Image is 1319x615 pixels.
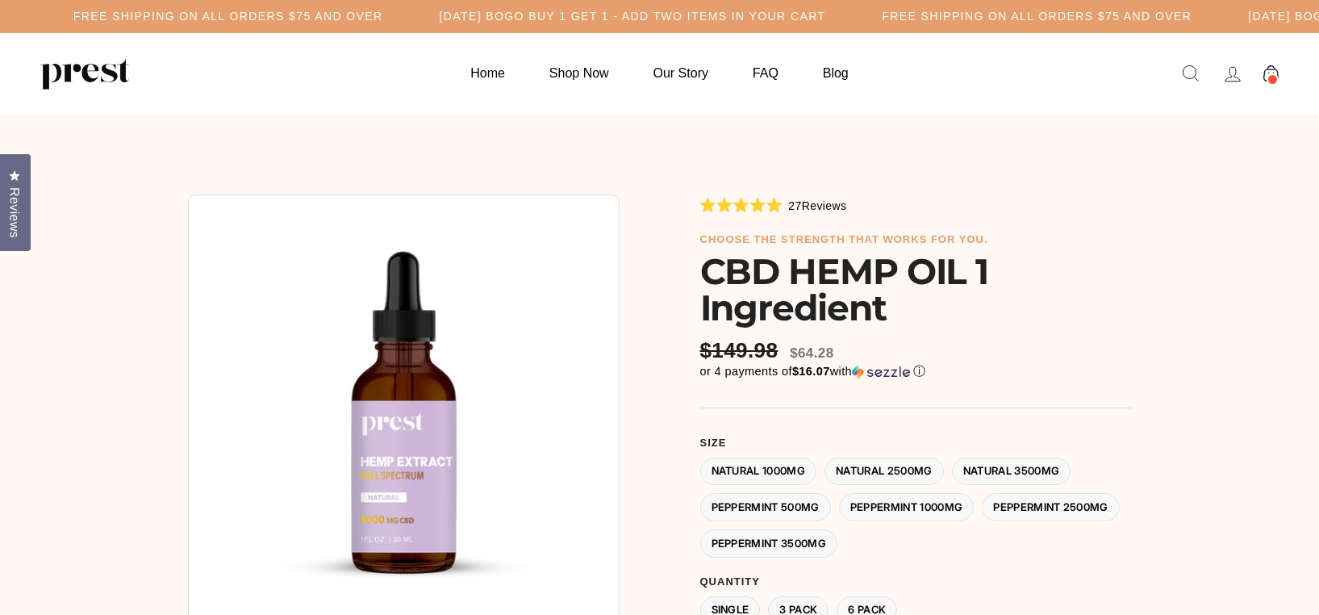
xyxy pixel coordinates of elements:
[450,57,525,89] a: Home
[700,575,1132,588] label: Quantity
[952,458,1071,486] label: Natural 3500MG
[852,365,910,379] img: Sezzle
[700,233,1132,246] h6: choose the strength that works for you.
[700,253,1132,326] h1: CBD HEMP OIL 1 Ingredient
[700,529,838,558] label: Peppermint 3500MG
[700,364,1132,379] div: or 4 payments of$16.07withSezzle Click to learn more about Sezzle
[700,493,831,521] label: Peppermint 500MG
[839,493,975,521] label: Peppermint 1000MG
[790,345,833,361] span: $64.28
[700,364,1132,379] div: or 4 payments of with
[40,57,129,90] img: PREST ORGANICS
[73,10,383,23] h5: Free Shipping on all orders $75 and over
[633,57,728,89] a: Our Story
[700,437,1132,450] label: Size
[529,57,629,89] a: Shop Now
[4,187,25,238] span: Reviews
[440,10,826,23] h5: [DATE] BOGO BUY 1 GET 1 - ADD TWO ITEMS IN YOUR CART
[824,458,944,486] label: Natural 2500MG
[803,57,869,89] a: Blog
[700,458,817,486] label: Natural 1000MG
[733,57,799,89] a: FAQ
[982,493,1120,521] label: Peppermint 2500MG
[700,338,783,363] span: $149.98
[450,57,868,89] ul: Primary
[882,10,1192,23] h5: Free Shipping on all orders $75 and over
[792,365,830,378] span: $16.07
